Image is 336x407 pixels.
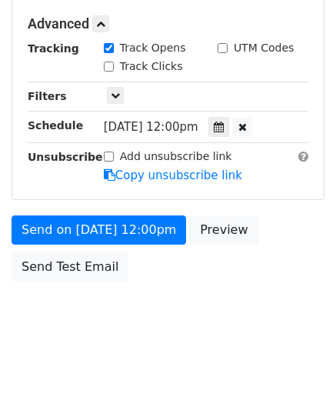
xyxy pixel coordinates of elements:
a: Preview [190,215,258,245]
label: Add unsubscribe link [120,148,232,165]
a: Copy unsubscribe link [104,168,242,182]
strong: Schedule [28,119,83,132]
strong: Unsubscribe [28,151,103,163]
label: UTM Codes [234,40,294,56]
strong: Tracking [28,42,79,55]
label: Track Clicks [120,58,183,75]
label: Track Opens [120,40,186,56]
strong: Filters [28,90,67,102]
span: [DATE] 12:00pm [104,120,198,134]
a: Send Test Email [12,252,128,282]
h5: Advanced [28,15,308,32]
iframe: Chat Widget [259,333,336,407]
a: Send on [DATE] 12:00pm [12,215,186,245]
